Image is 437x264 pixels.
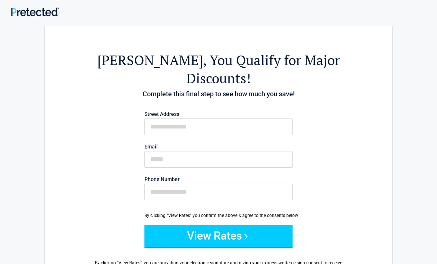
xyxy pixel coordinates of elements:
[86,51,351,87] h2: , You Qualify for Major Discounts!
[144,212,293,219] div: By clicking "View Rates" you confirm the above & agree to the consents below
[97,51,203,69] span: [PERSON_NAME]
[11,7,59,16] img: Main Logo
[144,225,293,247] button: View Rates
[144,144,293,149] label: Email
[86,89,351,99] h4: Complete this final step to see how much you save!
[144,177,293,182] label: Phone Number
[144,111,293,117] label: Street Address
